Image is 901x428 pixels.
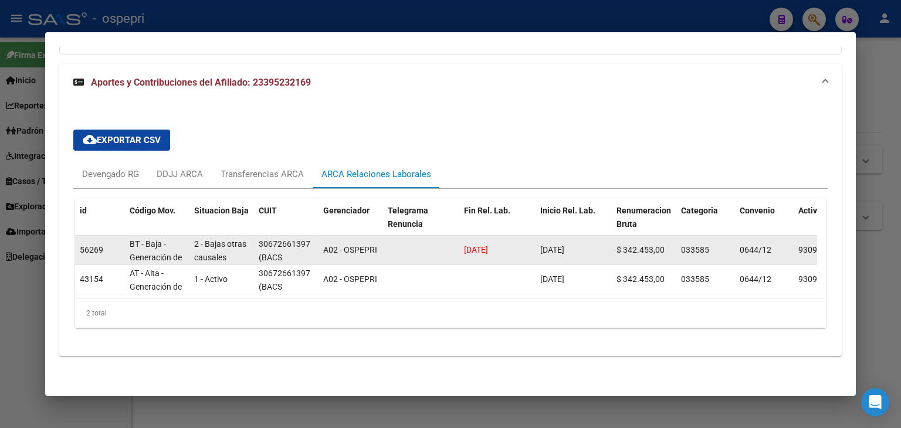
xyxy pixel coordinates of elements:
span: Situacion Baja [194,206,249,215]
div: Transferencias ARCA [221,168,304,181]
datatable-header-cell: Telegrama Renuncia [383,198,459,250]
span: BT - Baja - Generación de Clave [130,239,182,276]
span: 0644/12 [740,274,771,284]
datatable-header-cell: Situacion Baja [189,198,254,250]
datatable-header-cell: Actividad [794,198,852,250]
span: Telegrama Renuncia [388,206,428,229]
div: Open Intercom Messenger [861,388,889,416]
div: 2 total [75,298,826,328]
span: Código Mov. [130,206,175,215]
span: Exportar CSV [83,135,161,145]
span: [DATE] [464,245,488,254]
span: 0644/12 [740,245,771,254]
datatable-header-cell: Fin Rel. Lab. [459,198,536,250]
datatable-header-cell: CUIT [254,198,319,250]
span: Gerenciador [323,206,370,215]
datatable-header-cell: id [75,198,125,250]
datatable-header-cell: Inicio Rel. Lab. [536,198,612,250]
span: [DATE] [540,274,564,284]
datatable-header-cell: Renumeracion Bruta [612,198,676,250]
span: 033585 [681,245,709,254]
span: Fin Rel. Lab. [464,206,510,215]
span: CUIT [259,206,277,215]
span: Inicio Rel. Lab. [540,206,595,215]
div: Aportes y Contribuciones del Afiliado: 23395232169 [59,101,842,356]
span: A02 - OSPEPRI [323,274,377,284]
span: id [80,206,87,215]
div: 30672661397 [259,237,310,251]
mat-expansion-panel-header: Aportes y Contribuciones del Afiliado: 23395232169 [59,64,842,101]
span: 43154 [80,274,103,284]
span: Renumeracion Bruta [617,206,671,229]
span: Categoria [681,206,718,215]
span: 2 - Bajas otras causales [194,239,246,262]
span: Aportes y Contribuciones del Afiliado: 23395232169 [91,77,311,88]
span: $ 342.453,00 [617,274,665,284]
span: A02 - OSPEPRI [323,245,377,254]
div: Devengado RG [82,168,139,181]
datatable-header-cell: Categoria [676,198,735,250]
datatable-header-cell: Código Mov. [125,198,189,250]
span: (BACS SOCIEDAD ANONIMA) [259,253,299,289]
span: Convenio [740,206,775,215]
span: 930990 [798,274,827,284]
div: DDJJ ARCA [157,168,203,181]
mat-icon: cloud_download [83,133,97,147]
datatable-header-cell: Gerenciador [319,198,383,250]
div: 30672661397 [259,267,310,280]
button: Exportar CSV [73,130,170,151]
span: 56269 [80,245,103,254]
datatable-header-cell: Convenio [735,198,794,250]
span: 1 - Activo [194,274,228,284]
span: AT - Alta - Generación de clave [130,269,182,305]
span: [DATE] [540,245,564,254]
span: $ 342.453,00 [617,245,665,254]
span: Actividad [798,206,834,215]
div: ARCA Relaciones Laborales [321,168,431,181]
span: 930990 [798,245,827,254]
span: 033585 [681,274,709,284]
span: (BACS SOCIEDAD ANONIMA) [259,282,299,318]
